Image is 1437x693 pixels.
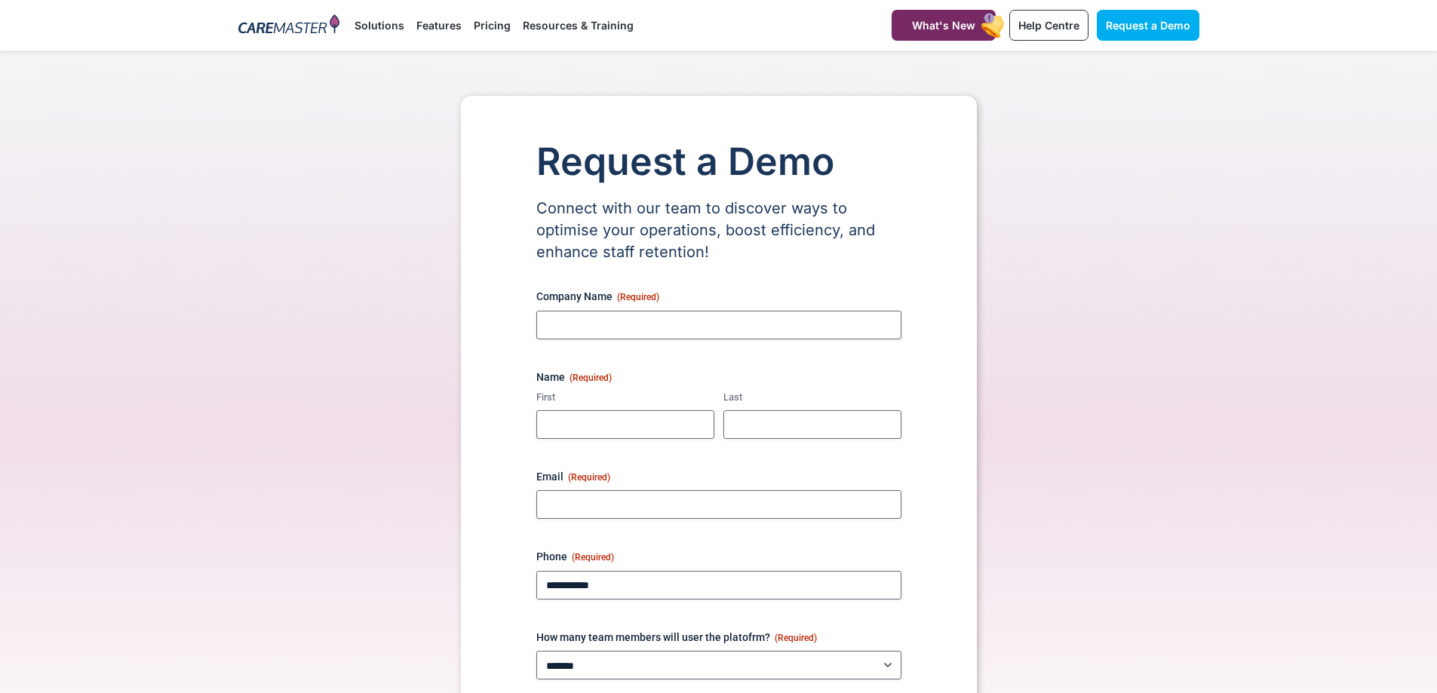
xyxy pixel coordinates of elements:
[617,292,659,302] span: (Required)
[238,14,340,37] img: CareMaster Logo
[723,391,901,405] label: Last
[536,289,901,304] label: Company Name
[536,630,901,645] label: How many team members will user the platofrm?
[1106,19,1190,32] span: Request a Demo
[1097,10,1199,41] a: Request a Demo
[1018,19,1079,32] span: Help Centre
[536,369,612,385] legend: Name
[775,633,817,643] span: (Required)
[1009,10,1088,41] a: Help Centre
[536,198,901,263] p: Connect with our team to discover ways to optimise your operations, boost efficiency, and enhance...
[912,19,975,32] span: What's New
[892,10,996,41] a: What's New
[536,469,901,484] label: Email
[536,549,901,564] label: Phone
[536,391,714,405] label: First
[536,141,901,182] h1: Request a Demo
[570,373,612,383] span: (Required)
[572,552,614,563] span: (Required)
[568,472,610,483] span: (Required)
